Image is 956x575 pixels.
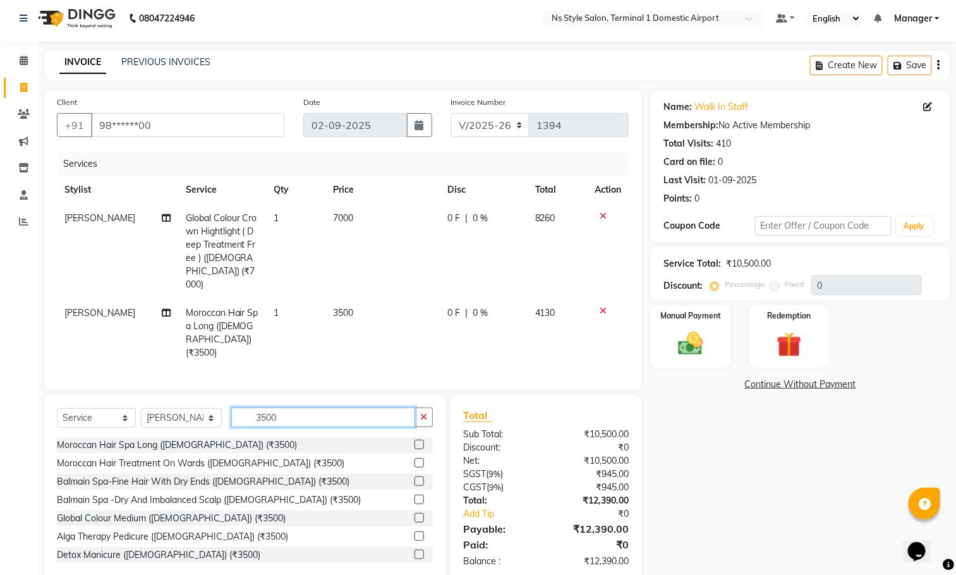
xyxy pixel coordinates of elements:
div: Net: [454,454,546,468]
div: ₹10,500.00 [726,257,771,270]
th: Action [587,176,629,204]
span: 7000 [333,212,353,224]
div: Discount: [663,279,703,293]
a: Continue Without Payment [653,378,947,391]
div: ₹12,390.00 [546,555,638,568]
label: Invoice Number [451,97,506,108]
span: Global Colour Crown Hightlight ( Deep Treatment Free ) ([DEMOGRAPHIC_DATA]) (₹7000) [186,212,257,290]
input: Search or Scan [231,408,415,427]
div: Moroccan Hair Treatment On Wards ([DEMOGRAPHIC_DATA]) (₹3500) [57,457,344,470]
th: Service [178,176,267,204]
a: Walk In Staff [694,100,748,114]
span: | [465,212,468,225]
div: Payable: [454,521,546,536]
div: ₹0 [546,537,638,552]
div: Discount: [454,441,546,454]
span: | [465,306,468,320]
label: Percentage [725,279,765,290]
div: ₹10,500.00 [546,454,638,468]
span: Total [463,409,492,422]
div: ₹12,390.00 [546,521,638,536]
iframe: chat widget [903,524,943,562]
div: ₹0 [546,441,638,454]
div: Services [58,152,638,176]
span: 0 % [473,212,488,225]
div: Global Colour Medium ([DEMOGRAPHIC_DATA]) (₹3500) [57,512,286,525]
div: Total Visits: [663,137,713,150]
div: ₹945.00 [546,481,638,494]
span: [PERSON_NAME] [64,212,135,224]
div: Total: [454,494,546,507]
button: Create New [810,56,883,75]
label: Client [57,97,77,108]
span: 4130 [535,307,555,318]
span: 9% [488,469,500,479]
span: Moroccan Hair Spa Long ([DEMOGRAPHIC_DATA]) (₹3500) [186,307,258,358]
input: Search by Name/Mobile/Email/Code [91,113,284,137]
span: 0 F [447,306,460,320]
b: 08047224946 [139,1,195,36]
div: Balmain Spa -Dry And Imbalanced Scalp ([DEMOGRAPHIC_DATA]) (₹3500) [57,493,361,507]
a: INVOICE [59,51,106,74]
span: [PERSON_NAME] [64,307,135,318]
span: 0 % [473,306,488,320]
div: Name: [663,100,692,114]
div: Detox Manicure ([DEMOGRAPHIC_DATA]) (₹3500) [57,548,260,562]
th: Qty [267,176,325,204]
div: 01-09-2025 [708,174,756,187]
span: 0 F [447,212,460,225]
th: Price [325,176,440,204]
label: Redemption [767,310,811,322]
span: 1 [274,307,279,318]
div: Balmain Spa-Fine Hair With Dry Ends ([DEMOGRAPHIC_DATA]) (₹3500) [57,475,349,488]
div: Card on file: [663,155,715,169]
span: CGST [463,481,487,493]
div: 0 [694,192,699,205]
th: Disc [440,176,528,204]
span: 9% [489,482,501,492]
th: Total [528,176,588,204]
span: 3500 [333,307,353,318]
div: 0 [718,155,723,169]
div: Paid: [454,537,546,552]
div: Service Total: [663,257,721,270]
label: Fixed [785,279,804,290]
span: 8260 [535,212,555,224]
div: Last Visit: [663,174,706,187]
span: SGST [463,468,486,480]
div: Membership: [663,119,718,132]
label: Date [303,97,320,108]
span: Manager [894,12,932,25]
button: +91 [57,113,92,137]
div: 410 [716,137,731,150]
a: Add Tip [454,507,561,521]
div: Coupon Code [663,219,754,233]
img: _gift.svg [769,329,809,360]
a: PREVIOUS INVOICES [121,56,210,68]
label: Manual Payment [660,310,721,322]
input: Enter Offer / Coupon Code [755,216,892,236]
div: ₹12,390.00 [546,494,638,507]
div: Sub Total: [454,428,546,441]
div: No Active Membership [663,119,937,132]
div: ₹10,500.00 [546,428,638,441]
div: ₹0 [562,507,639,521]
div: ₹945.00 [546,468,638,481]
th: Stylist [57,176,178,204]
div: Points: [663,192,692,205]
div: Alga Therapy Pedicure ([DEMOGRAPHIC_DATA]) (₹3500) [57,530,288,543]
div: Balance : [454,555,546,568]
span: 1 [274,212,279,224]
img: _cash.svg [670,329,711,358]
button: Save [888,56,932,75]
div: ( ) [454,481,546,494]
div: ( ) [454,468,546,481]
img: logo [32,1,119,36]
button: Apply [897,217,933,236]
div: Moroccan Hair Spa Long ([DEMOGRAPHIC_DATA]) (₹3500) [57,439,297,452]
